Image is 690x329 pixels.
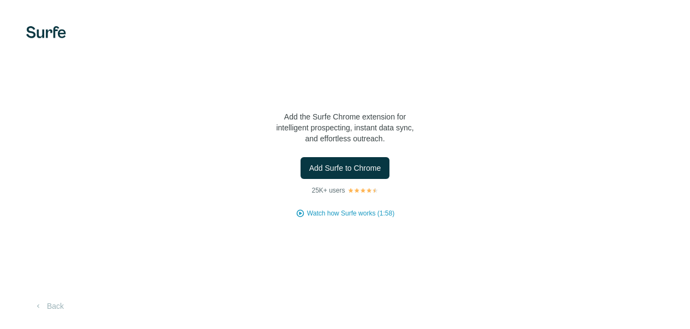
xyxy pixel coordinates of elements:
img: Rating Stars [347,187,379,194]
button: Add Surfe to Chrome [301,157,390,179]
span: Add Surfe to Chrome [309,163,381,174]
img: Surfe's logo [26,26,66,38]
h1: Let’s bring Surfe to your LinkedIn [236,59,454,103]
button: Watch how Surfe works (1:58) [307,208,394,218]
p: 25K+ users [311,186,345,195]
p: Add the Surfe Chrome extension for intelligent prospecting, instant data sync, and effortless out... [236,111,454,144]
button: Back [26,296,71,316]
